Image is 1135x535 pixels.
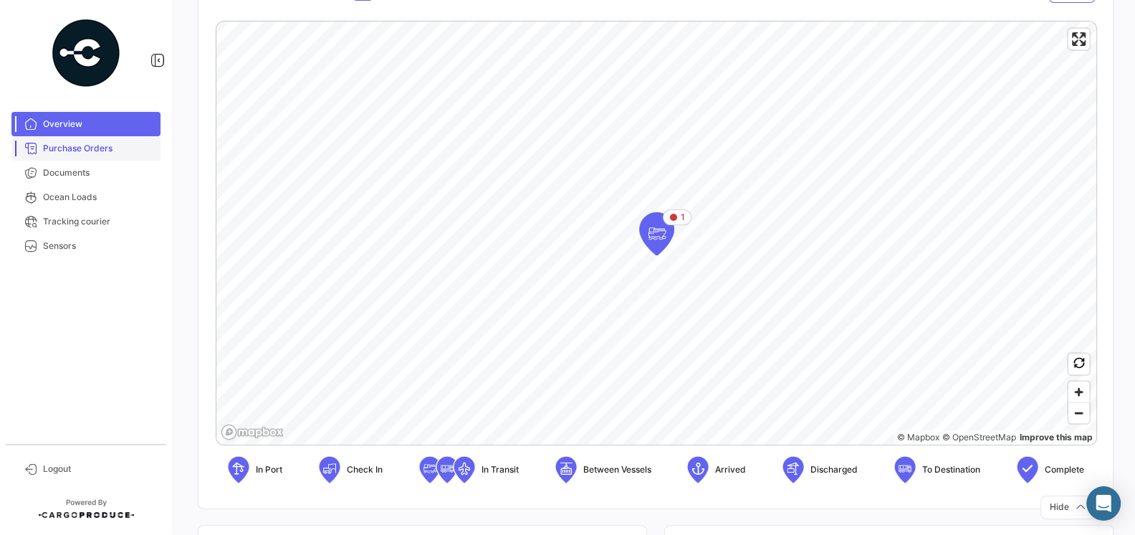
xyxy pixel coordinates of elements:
button: Enter fullscreen [1068,29,1089,49]
span: Sensors [43,240,155,252]
button: Zoom in [1068,382,1089,402]
a: Mapbox logo [221,424,284,440]
a: Documents [11,161,161,185]
img: powered-by.png [50,17,122,89]
span: Complete [1045,463,1084,476]
a: Mapbox [897,432,939,442]
span: Discharged [810,463,858,476]
div: Abrir Intercom Messenger [1086,486,1121,521]
span: Documents [43,166,155,179]
span: 1 [681,211,685,224]
span: Tracking courier [43,215,155,228]
button: Zoom out [1068,402,1089,423]
span: To Destination [922,463,980,476]
div: Map marker [639,212,674,255]
span: Logout [43,463,155,475]
a: Sensors [11,234,161,258]
button: Hide [1040,496,1096,519]
span: Check In [347,463,383,476]
span: Ocean Loads [43,191,155,204]
span: Purchase Orders [43,142,155,155]
span: In Port [256,463,282,476]
span: Between Vessels [583,463,651,476]
span: Arrived [715,463,746,476]
a: Tracking courier [11,209,161,234]
span: Overview [43,118,155,131]
span: In Transit [482,463,519,476]
a: OpenStreetMap [942,432,1016,442]
a: Overview [11,112,161,136]
canvas: Map [216,22,1097,445]
span: Zoom out [1068,403,1089,423]
a: Purchase Orders [11,136,161,161]
a: Ocean Loads [11,185,161,209]
a: Map feedback [1020,432,1093,442]
div: Map marker [640,212,674,255]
